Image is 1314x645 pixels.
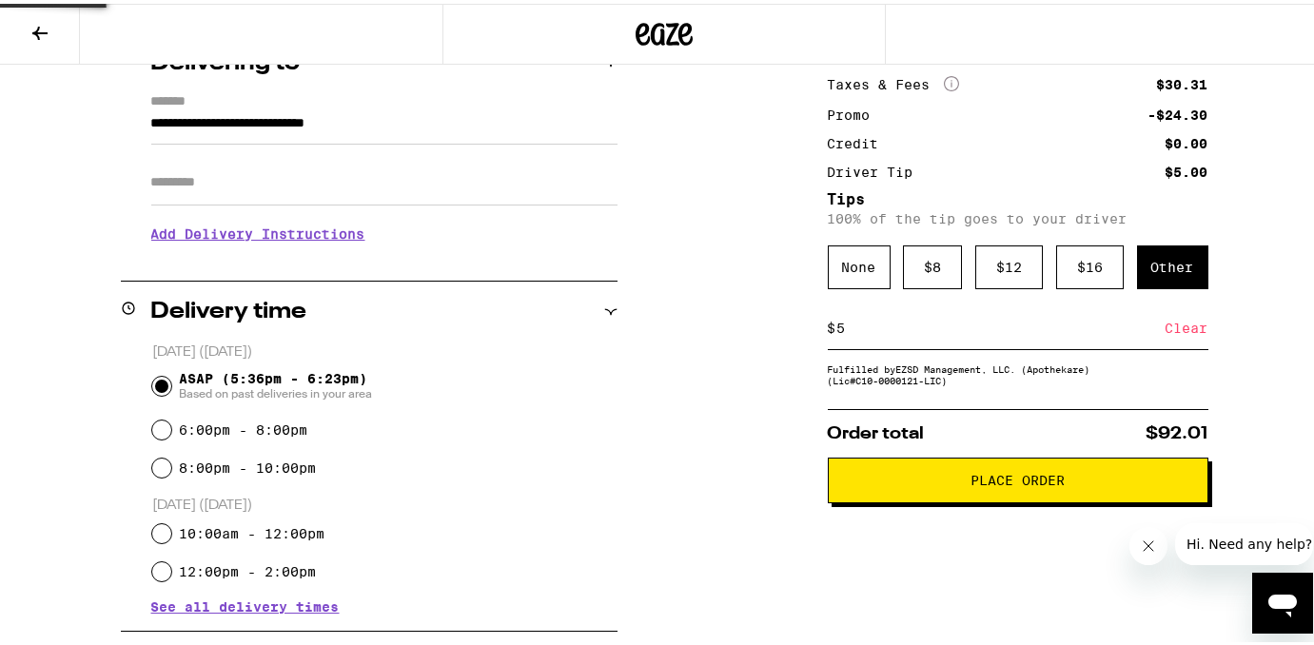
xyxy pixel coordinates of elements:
[179,560,316,576] label: 12:00pm - 2:00pm
[975,242,1043,285] div: $ 12
[179,382,372,398] span: Based on past deliveries in your area
[836,316,1166,333] input: 0
[179,522,324,537] label: 10:00am - 12:00pm
[152,493,618,511] p: [DATE] ([DATE])
[828,454,1208,499] button: Place Order
[1147,421,1208,439] span: $92.01
[151,596,340,610] button: See all delivery times
[971,470,1065,483] span: Place Order
[151,297,307,320] h2: Delivery time
[151,208,618,252] h3: Add Delivery Instructions
[828,133,892,147] div: Credit
[1166,133,1208,147] div: $0.00
[828,72,959,89] div: Taxes & Fees
[828,162,927,175] div: Driver Tip
[1056,242,1124,285] div: $ 16
[828,421,925,439] span: Order total
[828,188,1208,204] h5: Tips
[179,457,316,472] label: 8:00pm - 10:00pm
[903,242,962,285] div: $ 8
[1166,303,1208,345] div: Clear
[828,303,836,345] div: $
[179,419,307,434] label: 6:00pm - 8:00pm
[151,252,618,267] p: We'll contact you at [PHONE_NUMBER] when we arrive
[179,367,372,398] span: ASAP (5:36pm - 6:23pm)
[828,207,1208,223] p: 100% of the tip goes to your driver
[828,105,884,118] div: Promo
[1148,105,1208,118] div: -$24.30
[1137,242,1208,285] div: Other
[828,242,891,285] div: None
[1129,523,1167,561] iframe: Close message
[1175,519,1313,561] iframe: Message from company
[1166,162,1208,175] div: $5.00
[152,340,618,358] p: [DATE] ([DATE])
[1252,569,1313,630] iframe: Button to launch messaging window
[1157,74,1208,88] div: $30.31
[828,360,1208,382] div: Fulfilled by EZSD Management, LLC. (Apothekare) (Lic# C10-0000121-LIC )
